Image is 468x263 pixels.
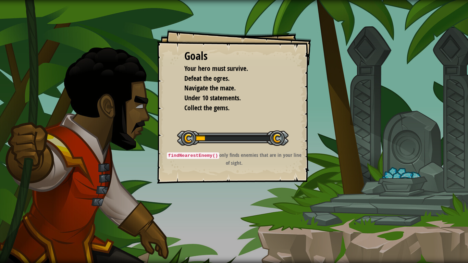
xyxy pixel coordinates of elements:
[184,64,248,73] span: Your hero must survive.
[184,93,241,102] span: Under 10 statements.
[184,74,230,83] span: Defeat the ogres.
[176,93,282,103] li: Under 10 statements.
[176,103,282,113] li: Collect the gems.
[176,74,282,84] li: Defeat the ogres.
[184,83,236,92] span: Navigate the maze.
[176,64,282,74] li: Your hero must survive.
[176,83,282,93] li: Navigate the maze.
[184,48,284,64] div: Goals
[184,103,230,112] span: Collect the gems.
[167,152,220,159] code: findNearestEnemy()
[165,151,303,166] p: only finds enemies that are in your line of sight.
